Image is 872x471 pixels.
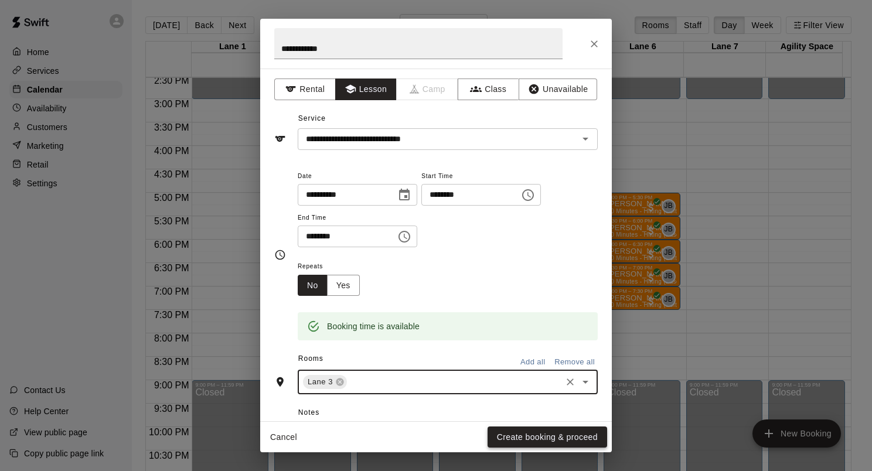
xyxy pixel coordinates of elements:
[488,426,607,448] button: Create booking & proceed
[551,353,598,371] button: Remove all
[274,249,286,261] svg: Timing
[298,275,360,296] div: outlined button group
[298,354,323,363] span: Rooms
[274,376,286,388] svg: Rooms
[562,374,578,390] button: Clear
[514,353,551,371] button: Add all
[265,426,302,448] button: Cancel
[298,169,417,185] span: Date
[298,275,328,296] button: No
[393,225,416,248] button: Choose time, selected time is 4:00 PM
[577,131,594,147] button: Open
[298,404,598,422] span: Notes
[393,183,416,207] button: Choose date, selected date is Sep 11, 2025
[335,78,397,100] button: Lesson
[298,210,417,226] span: End Time
[584,33,605,54] button: Close
[274,133,286,145] svg: Service
[516,183,540,207] button: Choose time, selected time is 3:15 PM
[303,375,347,389] div: Lane 3
[458,78,519,100] button: Class
[274,78,336,100] button: Rental
[577,374,594,390] button: Open
[298,259,369,275] span: Repeats
[327,316,420,337] div: Booking time is available
[519,78,597,100] button: Unavailable
[421,169,541,185] span: Start Time
[303,376,338,388] span: Lane 3
[298,114,326,122] span: Service
[327,275,360,296] button: Yes
[397,78,458,100] span: Camps can only be created in the Services page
